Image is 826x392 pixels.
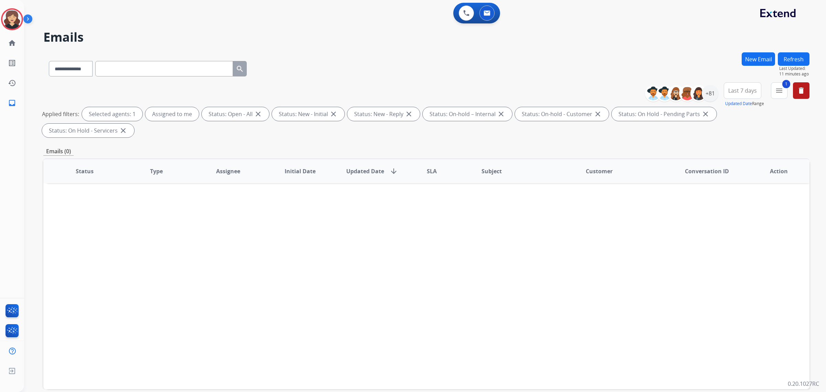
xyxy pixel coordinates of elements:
[390,167,398,175] mat-icon: arrow_downward
[423,107,512,121] div: Status: On-hold – Internal
[43,30,809,44] h2: Emails
[771,82,787,99] button: 1
[216,167,240,175] span: Assignee
[725,101,752,106] button: Updated Date
[43,147,74,156] p: Emails (0)
[742,52,775,66] button: New Email
[405,110,413,118] mat-icon: close
[2,10,22,29] img: avatar
[779,71,809,77] span: 11 minutes ago
[8,59,16,67] mat-icon: list_alt
[8,79,16,87] mat-icon: history
[42,124,134,137] div: Status: On Hold - Servicers
[775,86,783,95] mat-icon: menu
[119,126,127,135] mat-icon: close
[497,110,505,118] mat-icon: close
[42,110,79,118] p: Applied filters:
[150,167,163,175] span: Type
[329,110,338,118] mat-icon: close
[701,110,710,118] mat-icon: close
[725,101,764,106] span: Range
[782,80,790,88] span: 1
[612,107,717,121] div: Status: On Hold - Pending Parts
[254,110,262,118] mat-icon: close
[202,107,269,121] div: Status: Open - All
[481,167,502,175] span: Subject
[515,107,609,121] div: Status: On-hold - Customer
[346,167,384,175] span: Updated Date
[236,65,244,73] mat-icon: search
[728,89,757,92] span: Last 7 days
[586,167,613,175] span: Customer
[8,39,16,47] mat-icon: home
[788,380,819,388] p: 0.20.1027RC
[82,107,142,121] div: Selected agents: 1
[145,107,199,121] div: Assigned to me
[702,85,718,102] div: +81
[347,107,420,121] div: Status: New - Reply
[797,86,805,95] mat-icon: delete
[594,110,602,118] mat-icon: close
[272,107,345,121] div: Status: New - Initial
[778,52,809,66] button: Refresh
[427,167,437,175] span: SLA
[76,167,94,175] span: Status
[685,167,729,175] span: Conversation ID
[285,167,316,175] span: Initial Date
[724,82,761,99] button: Last 7 days
[8,99,16,107] mat-icon: inbox
[738,159,809,183] th: Action
[779,66,809,71] span: Last Updated:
